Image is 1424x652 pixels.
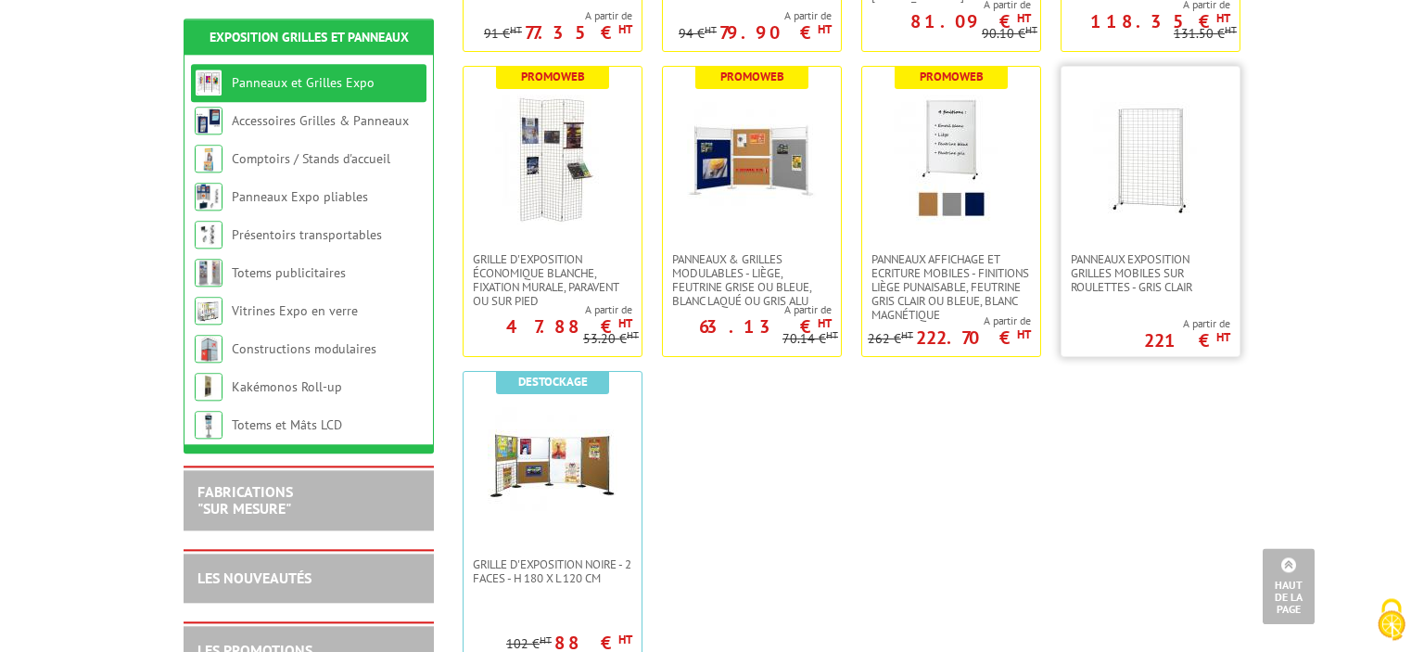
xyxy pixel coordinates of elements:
a: Grille d'exposition économique blanche, fixation murale, paravent ou sur pied [464,252,642,308]
sup: HT [818,21,832,37]
img: Comptoirs / Stands d'accueil [195,145,222,173]
a: FABRICATIONS"Sur Mesure" [197,482,293,518]
a: Totems et Mâts LCD [232,416,342,433]
img: Totems publicitaires [195,259,222,287]
img: Vitrines Expo en verre [195,297,222,325]
p: 131.50 € [1174,27,1237,41]
p: 102 € [506,637,552,651]
sup: HT [618,632,632,647]
sup: HT [1216,10,1230,26]
a: Panneaux Expo pliables [232,188,368,205]
img: Grille d'exposition noire - 2 faces - H 180 x L 120 cm [488,400,617,530]
sup: HT [1025,23,1037,36]
sup: HT [901,328,913,341]
span: A partir de [679,8,832,23]
a: Vitrines Expo en verre [232,302,358,319]
sup: HT [627,328,639,341]
img: Panneaux & Grilles modulables - liège, feutrine grise ou bleue, blanc laqué ou gris alu [687,95,817,224]
a: Présentoirs transportables [232,226,382,243]
p: 47.88 € [506,321,632,332]
img: Cookies (fenêtre modale) [1368,596,1415,643]
span: A partir de [1144,316,1230,331]
img: Panneaux Exposition Grilles mobiles sur roulettes - gris clair [1086,95,1215,224]
b: Promoweb [521,69,585,84]
img: Présentoirs transportables [195,221,222,249]
p: 94 € [679,27,717,41]
p: 118.35 € [1090,16,1230,27]
sup: HT [826,328,838,341]
a: Panneaux Exposition Grilles mobiles sur roulettes - gris clair [1062,252,1240,294]
p: 81.09 € [910,16,1031,27]
sup: HT [1216,329,1230,345]
p: 63.13 € [699,321,832,332]
img: Panneaux et Grilles Expo [195,69,222,96]
span: A partir de [464,302,632,317]
a: Panneaux & Grilles modulables - liège, feutrine grise ou bleue, blanc laqué ou gris alu [663,252,841,308]
img: Constructions modulaires [195,335,222,363]
sup: HT [618,315,632,331]
span: A partir de [868,313,1031,328]
button: Cookies (fenêtre modale) [1359,589,1424,652]
a: Kakémonos Roll-up [232,378,342,395]
sup: HT [1017,10,1031,26]
sup: HT [540,633,552,646]
span: Grille d'exposition noire - 2 faces - H 180 x L 120 cm [473,557,632,585]
p: 53.20 € [583,332,639,346]
a: Panneaux Affichage et Ecriture Mobiles - finitions liège punaisable, feutrine gris clair ou bleue... [862,252,1040,322]
a: Constructions modulaires [232,340,376,357]
sup: HT [705,23,717,36]
span: Panneaux Exposition Grilles mobiles sur roulettes - gris clair [1071,252,1230,294]
p: 91 € [484,27,522,41]
a: LES NOUVEAUTÉS [197,569,311,587]
p: 262 € [868,332,913,346]
b: Destockage [518,374,588,390]
span: A partir de [663,302,832,317]
p: 79.90 € [719,27,832,38]
a: Exposition Grilles et Panneaux [210,29,409,45]
img: Panneaux Expo pliables [195,183,222,211]
p: 88 € [554,637,632,648]
a: Haut de la page [1263,548,1315,624]
img: Accessoires Grilles & Panneaux [195,107,222,134]
p: 222.70 € [916,332,1031,343]
img: Grille d'exposition économique blanche, fixation murale, paravent ou sur pied [488,95,617,224]
sup: HT [1225,23,1237,36]
a: Grille d'exposition noire - 2 faces - H 180 x L 120 cm [464,557,642,585]
sup: HT [510,23,522,36]
b: Promoweb [720,69,784,84]
span: Panneaux & Grilles modulables - liège, feutrine grise ou bleue, blanc laqué ou gris alu [672,252,832,308]
p: 221 € [1144,335,1230,346]
span: A partir de [484,8,632,23]
a: Accessoires Grilles & Panneaux [232,112,409,129]
sup: HT [1017,326,1031,342]
img: Kakémonos Roll-up [195,373,222,401]
p: 70.14 € [782,332,838,346]
sup: HT [618,21,632,37]
a: Panneaux et Grilles Expo [232,74,375,91]
p: 90.10 € [982,27,1037,41]
span: Grille d'exposition économique blanche, fixation murale, paravent ou sur pied [473,252,632,308]
a: Comptoirs / Stands d'accueil [232,150,390,167]
img: Totems et Mâts LCD [195,411,222,439]
a: Totems publicitaires [232,264,346,281]
p: 77.35 € [525,27,632,38]
span: Panneaux Affichage et Ecriture Mobiles - finitions liège punaisable, feutrine gris clair ou bleue... [871,252,1031,322]
img: Panneaux Affichage et Ecriture Mobiles - finitions liège punaisable, feutrine gris clair ou bleue... [886,95,1016,224]
b: Promoweb [920,69,984,84]
sup: HT [818,315,832,331]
